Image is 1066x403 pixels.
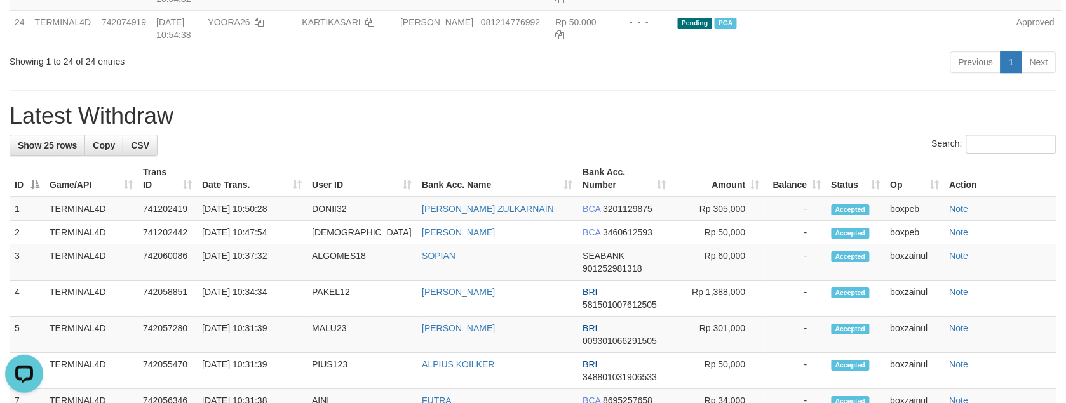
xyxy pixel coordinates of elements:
[44,221,138,244] td: TERMINAL4D
[138,221,197,244] td: 741202442
[10,281,44,317] td: 4
[156,17,191,40] span: [DATE] 10:54:38
[197,281,307,317] td: [DATE] 10:34:34
[197,221,307,244] td: [DATE] 10:47:54
[583,251,624,261] span: SEABANK
[10,135,85,156] a: Show 25 rows
[123,135,158,156] a: CSV
[138,161,197,197] th: Trans ID: activate to sort column ascending
[10,244,44,281] td: 3
[583,323,597,333] span: BRI
[619,16,668,29] div: - - -
[422,287,495,297] a: [PERSON_NAME]
[1001,51,1022,73] a: 1
[197,244,307,281] td: [DATE] 10:37:32
[138,197,197,221] td: 741202419
[481,17,540,27] span: Copy 081214776992 to clipboard
[671,244,765,281] td: Rp 60,000
[422,227,495,237] a: [PERSON_NAME]
[583,372,657,382] span: Copy 348801031906533 to clipboard
[603,204,652,214] span: Copy 3201129875 to clipboard
[886,197,945,221] td: boxpeb
[44,161,138,197] th: Game/API: activate to sort column ascending
[208,17,250,27] span: YOORA26
[5,5,43,43] button: Open LiveChat chat widget
[10,50,435,68] div: Showing 1 to 24 of 24 entries
[10,161,44,197] th: ID: activate to sort column descending
[886,353,945,389] td: boxzainul
[765,161,826,197] th: Balance: activate to sort column ascending
[197,161,307,197] th: Date Trans.: activate to sort column ascending
[886,281,945,317] td: boxzainul
[826,161,886,197] th: Status: activate to sort column ascending
[950,287,969,297] a: Note
[583,204,600,214] span: BCA
[131,140,149,150] span: CSV
[832,287,870,298] span: Accepted
[10,221,44,244] td: 2
[886,317,945,353] td: boxzainul
[583,227,600,237] span: BCA
[765,221,826,244] td: -
[671,161,765,197] th: Amount: activate to sort column ascending
[886,244,945,281] td: boxzainul
[832,204,870,215] span: Accepted
[671,281,765,317] td: Rp 1,388,000
[138,244,197,281] td: 742060086
[93,140,115,150] span: Copy
[950,359,969,369] a: Note
[932,135,1056,154] label: Search:
[102,17,146,27] span: 742074919
[138,353,197,389] td: 742055470
[950,227,969,237] a: Note
[966,135,1056,154] input: Search:
[10,103,1056,129] h1: Latest Withdraw
[307,281,417,317] td: PAKEL12
[307,161,417,197] th: User ID: activate to sort column ascending
[307,317,417,353] td: MALU23
[10,10,30,46] td: 24
[422,323,495,333] a: [PERSON_NAME]
[583,336,657,346] span: Copy 009301066291505 to clipboard
[307,221,417,244] td: [DEMOGRAPHIC_DATA]
[832,324,870,334] span: Accepted
[886,221,945,244] td: boxpeb
[577,161,671,197] th: Bank Acc. Number: activate to sort column ascending
[765,244,826,281] td: -
[10,197,44,221] td: 1
[84,135,123,156] a: Copy
[197,317,307,353] td: [DATE] 10:31:39
[422,359,494,369] a: ALPIUS KOILKER
[603,227,652,237] span: Copy 3460612593 to clipboard
[307,353,417,389] td: PIUS123
[583,263,642,274] span: Copy 901252981318 to clipboard
[307,197,417,221] td: DONII32
[302,17,361,27] a: KARTIKASARI
[765,353,826,389] td: -
[886,161,945,197] th: Op: activate to sort column ascending
[950,204,969,214] a: Note
[44,317,138,353] td: TERMINAL4D
[832,360,870,371] span: Accepted
[678,18,712,29] span: Pending
[555,17,597,27] span: Rp 50.000
[950,251,969,261] a: Note
[583,300,657,310] span: Copy 581501007612505 to clipboard
[197,197,307,221] td: [DATE] 10:50:28
[44,244,138,281] td: TERMINAL4D
[715,18,737,29] span: Marked by boxpeb
[945,161,1056,197] th: Action
[832,228,870,239] span: Accepted
[138,317,197,353] td: 742057280
[583,359,597,369] span: BRI
[583,287,597,297] span: BRI
[671,317,765,353] td: Rp 301,000
[197,353,307,389] td: [DATE] 10:31:39
[1022,51,1056,73] a: Next
[400,17,473,27] span: [PERSON_NAME]
[671,353,765,389] td: Rp 50,000
[1011,10,1062,46] td: Approved
[765,281,826,317] td: -
[44,281,138,317] td: TERMINAL4D
[765,317,826,353] td: -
